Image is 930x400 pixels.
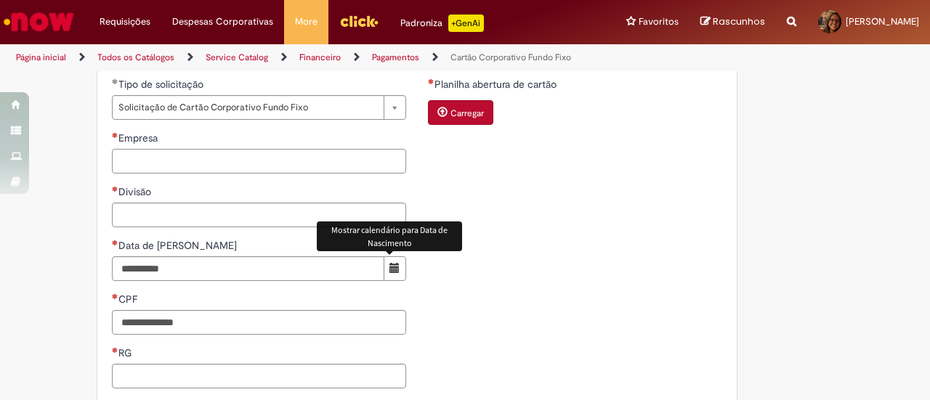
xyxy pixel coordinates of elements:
a: Página inicial [16,52,66,63]
a: Cartão Corporativo Fundo Fixo [450,52,571,63]
button: Mostrar calendário para Data de Nascimento [384,256,406,281]
div: Padroniza [400,15,484,32]
input: Empresa [112,149,406,174]
span: RG [118,346,134,359]
img: click_logo_yellow_360x200.png [339,10,379,32]
span: Tipo de solicitação [118,78,206,91]
span: Favoritos [639,15,679,29]
a: Financeiro [299,52,341,63]
input: RG [112,364,406,388]
span: Necessários [112,132,118,138]
a: Pagamentos [372,52,419,63]
span: Necessários [428,78,434,84]
p: +GenAi [448,15,484,32]
small: Carregar [450,107,484,119]
span: [PERSON_NAME] [846,15,919,28]
input: Divisão [112,203,406,227]
span: Necessários [112,347,118,353]
span: Empresa [118,131,161,144]
span: Requisições [100,15,150,29]
a: Service Catalog [206,52,268,63]
input: Data de Nascimento [112,256,384,281]
button: Carregar anexo de Planilha abertura de cartão Required [428,100,493,125]
span: Obrigatório Preenchido [112,78,118,84]
span: More [295,15,318,29]
input: CPF [112,310,406,335]
div: Mostrar calendário para Data de Nascimento [317,221,462,250]
span: Necessários [112,293,118,299]
span: Necessários [112,240,118,245]
span: Divisão [118,185,154,198]
span: Necessários [112,186,118,192]
span: Rascunhos [713,15,765,28]
span: Solicitação de Cartão Corporativo Fundo Fixo [118,96,376,119]
span: CPF [118,293,140,306]
span: Data de [PERSON_NAME] [118,239,240,252]
span: Despesas Corporativas [172,15,273,29]
a: Todos os Catálogos [97,52,174,63]
span: Planilha abertura de cartão [434,78,559,91]
a: Rascunhos [700,15,765,29]
ul: Trilhas de página [11,44,609,71]
img: ServiceNow [1,7,76,36]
